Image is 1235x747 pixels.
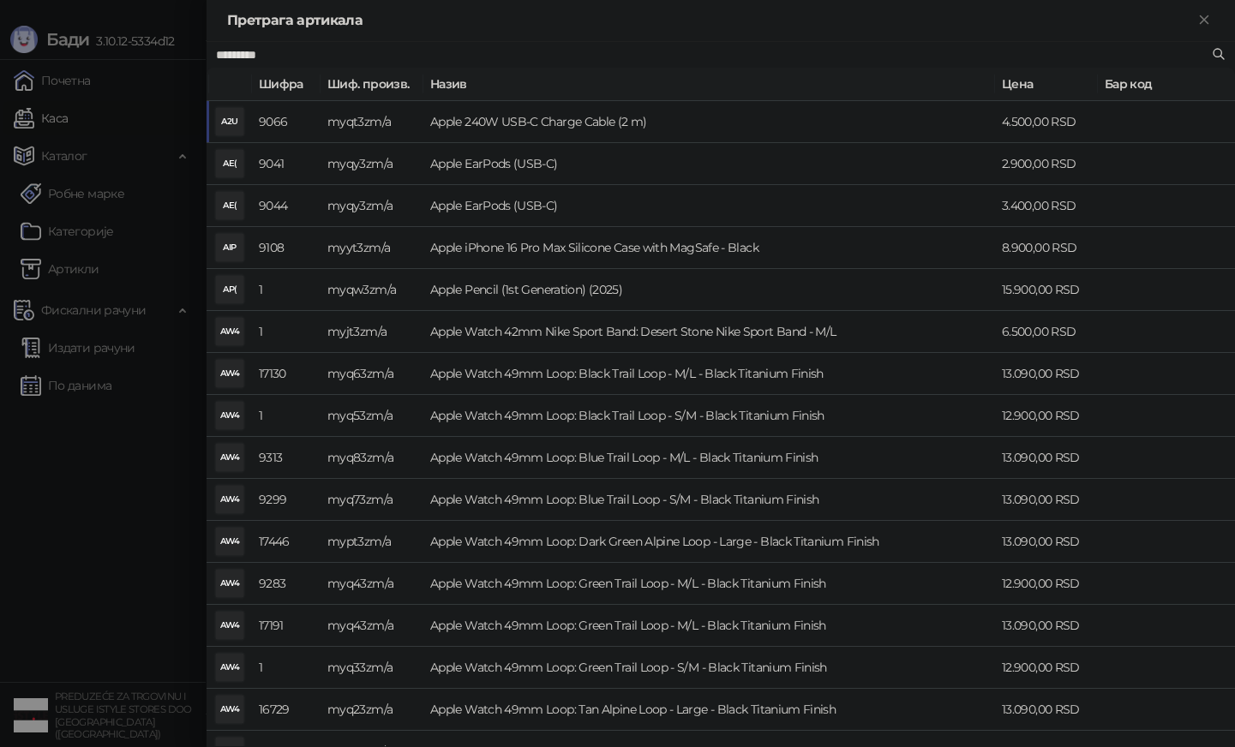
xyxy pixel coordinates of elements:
div: AW4 [216,696,243,723]
td: myqw3zm/a [321,269,423,311]
th: Бар код [1098,68,1235,101]
td: myjt3zm/a [321,311,423,353]
td: 9299 [252,479,321,521]
td: myq23zm/a [321,689,423,731]
td: Apple Watch 49mm Loop: Blue Trail Loop - M/L - Black Titanium Finish [423,437,995,479]
td: myq53zm/a [321,395,423,437]
td: 12.900,00 RSD [995,563,1098,605]
td: Apple Watch 49mm Loop: Black Trail Loop - S/M - Black Titanium Finish [423,395,995,437]
th: Назив [423,68,995,101]
div: AE( [216,150,243,177]
div: AW4 [216,402,243,429]
td: 9066 [252,101,321,143]
div: AW4 [216,486,243,513]
div: AIP [216,234,243,261]
td: 16729 [252,689,321,731]
td: myq83zm/a [321,437,423,479]
td: Apple Watch 49mm Loop: Blue Trail Loop - S/M - Black Titanium Finish [423,479,995,521]
td: Apple Watch 49mm Loop: Black Trail Loop - M/L - Black Titanium Finish [423,353,995,395]
td: 8.900,00 RSD [995,227,1098,269]
div: AW4 [216,528,243,555]
td: 13.090,00 RSD [995,689,1098,731]
td: 9044 [252,185,321,227]
th: Шиф. произв. [321,68,423,101]
td: Apple Watch 49mm Loop: Green Trail Loop - M/L - Black Titanium Finish [423,605,995,647]
div: AW4 [216,360,243,387]
td: 15.900,00 RSD [995,269,1098,311]
td: myq73zm/a [321,479,423,521]
td: myqy3zm/a [321,143,423,185]
td: Apple 240W USB-C Charge Cable (2 m) [423,101,995,143]
td: 17446 [252,521,321,563]
td: 1 [252,269,321,311]
td: 13.090,00 RSD [995,605,1098,647]
th: Шифра [252,68,321,101]
td: myq43zm/a [321,605,423,647]
td: myq33zm/a [321,647,423,689]
td: Apple EarPods (USB-C) [423,185,995,227]
td: Apple Watch 49mm Loop: Dark Green Alpine Loop - Large - Black Titanium Finish [423,521,995,563]
td: 12.900,00 RSD [995,647,1098,689]
div: AW4 [216,444,243,471]
button: Close [1194,10,1214,31]
div: AW4 [216,612,243,639]
td: Apple Pencil (1st Generation) (2025) [423,269,995,311]
td: 13.090,00 RSD [995,521,1098,563]
td: Apple Watch 49mm Loop: Tan Alpine Loop - Large - Black Titanium Finish [423,689,995,731]
div: A2U [216,108,243,135]
td: 17191 [252,605,321,647]
td: 9041 [252,143,321,185]
td: 3.400,00 RSD [995,185,1098,227]
div: AE( [216,192,243,219]
td: myyt3zm/a [321,227,423,269]
td: Apple Watch 42mm Nike Sport Band: Desert Stone Nike Sport Band - M/L [423,311,995,353]
td: 1 [252,311,321,353]
td: 2.900,00 RSD [995,143,1098,185]
td: Apple iPhone 16 Pro Max Silicone Case with MagSafe - Black [423,227,995,269]
td: myqt3zm/a [321,101,423,143]
td: 13.090,00 RSD [995,479,1098,521]
td: 6.500,00 RSD [995,311,1098,353]
td: myqy3zm/a [321,185,423,227]
td: Apple EarPods (USB-C) [423,143,995,185]
div: AW4 [216,654,243,681]
div: AW4 [216,570,243,597]
td: 9283 [252,563,321,605]
td: 17130 [252,353,321,395]
td: 9313 [252,437,321,479]
td: Apple Watch 49mm Loop: Green Trail Loop - S/M - Black Titanium Finish [423,647,995,689]
div: AW4 [216,318,243,345]
td: 13.090,00 RSD [995,353,1098,395]
th: Цена [995,68,1098,101]
td: Apple Watch 49mm Loop: Green Trail Loop - M/L - Black Titanium Finish [423,563,995,605]
td: 13.090,00 RSD [995,437,1098,479]
td: 1 [252,395,321,437]
td: 9108 [252,227,321,269]
div: AP( [216,276,243,303]
td: myq43zm/a [321,563,423,605]
td: mypt3zm/a [321,521,423,563]
td: myq63zm/a [321,353,423,395]
div: Претрага артикала [227,10,1194,31]
td: 12.900,00 RSD [995,395,1098,437]
td: 4.500,00 RSD [995,101,1098,143]
td: 1 [252,647,321,689]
